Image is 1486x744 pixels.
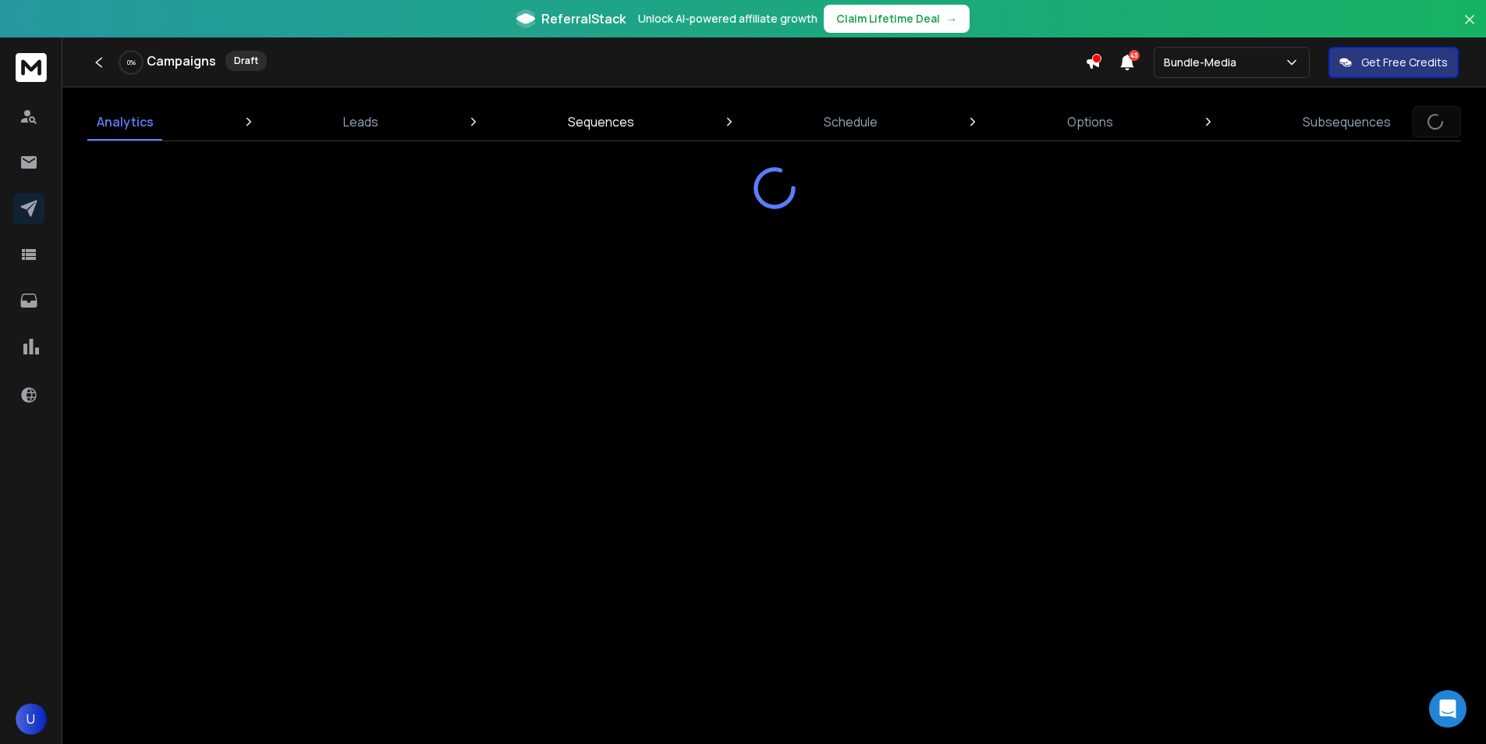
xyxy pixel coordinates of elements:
[1361,55,1448,70] p: Get Free Credits
[225,51,267,71] div: Draft
[638,11,817,27] p: Unlock AI-powered affiliate growth
[559,103,644,141] a: Sequences
[16,703,47,735] button: U
[1429,690,1466,728] div: Open Intercom Messenger
[1303,112,1391,131] p: Subsequences
[1459,9,1480,47] button: Close banner
[147,52,216,70] h1: Campaigns
[1164,55,1243,70] p: Bundle-Media
[541,9,626,28] span: ReferralStack
[1067,112,1113,131] p: Options
[824,112,878,131] p: Schedule
[814,103,887,141] a: Schedule
[1129,50,1140,61] span: 43
[1293,103,1400,141] a: Subsequences
[343,112,378,131] p: Leads
[87,103,163,141] a: Analytics
[97,112,154,131] p: Analytics
[568,112,634,131] p: Sequences
[824,5,970,33] button: Claim Lifetime Deal→
[334,103,388,141] a: Leads
[1058,103,1122,141] a: Options
[946,11,957,27] span: →
[1328,47,1459,78] button: Get Free Credits
[127,58,136,67] p: 0 %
